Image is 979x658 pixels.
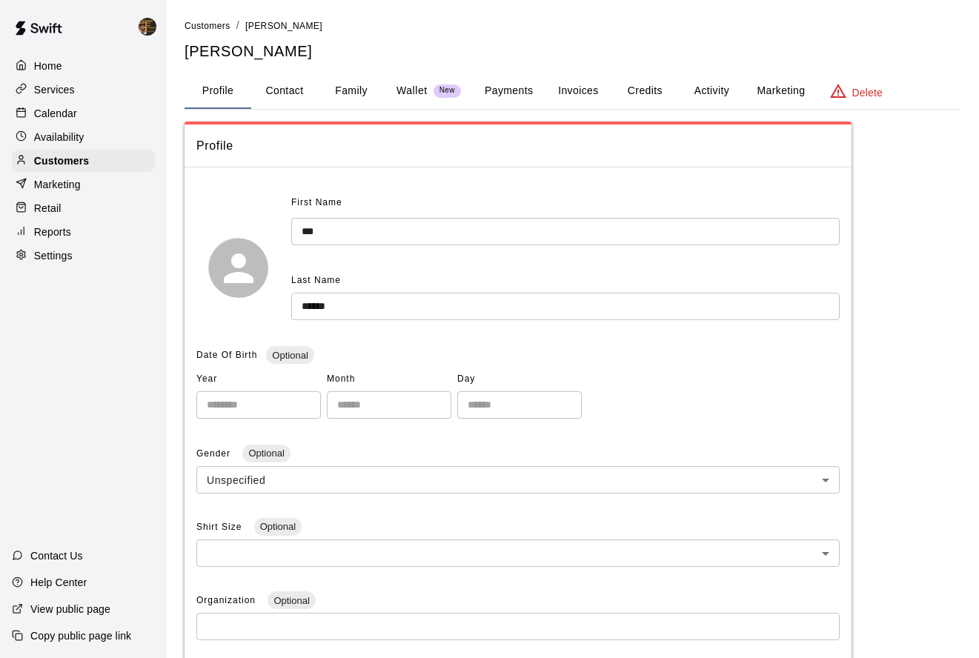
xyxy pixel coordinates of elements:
div: Francisco Gracesqui [136,12,167,41]
p: Home [34,59,62,73]
img: Francisco Gracesqui [139,18,156,36]
button: Profile [185,73,251,109]
button: Contact [251,73,318,109]
a: Customers [12,150,155,172]
span: Shirt Size [196,522,245,532]
a: Marketing [12,173,155,196]
p: Marketing [34,177,81,192]
span: Day [457,368,582,391]
p: Services [34,82,75,97]
span: Optional [266,350,313,361]
div: Unspecified [196,466,840,493]
span: Date Of Birth [196,350,257,360]
span: Last Name [291,275,341,285]
h5: [PERSON_NAME] [185,41,961,62]
button: Invoices [545,73,611,109]
span: Month [327,368,451,391]
button: Marketing [745,73,817,109]
li: / [236,18,239,33]
p: Calendar [34,106,77,121]
span: Customers [185,21,230,31]
p: Wallet [396,83,428,99]
span: [PERSON_NAME] [245,21,322,31]
a: Calendar [12,102,155,124]
span: Optional [242,448,290,459]
span: New [434,86,461,96]
p: Retail [34,201,62,216]
p: Customers [34,153,89,168]
a: Retail [12,197,155,219]
span: Gender [196,448,233,459]
span: First Name [291,191,342,215]
button: Payments [473,73,545,109]
nav: breadcrumb [185,18,961,34]
a: Services [12,79,155,101]
span: Year [196,368,321,391]
p: Contact Us [30,548,83,563]
a: Home [12,55,155,77]
span: Organization [196,595,259,605]
p: Copy public page link [30,628,131,643]
a: Reports [12,221,155,243]
button: Credits [611,73,678,109]
div: basic tabs example [185,73,961,109]
p: View public page [30,602,110,617]
a: Availability [12,126,155,148]
button: Family [318,73,385,109]
p: Availability [34,130,84,144]
span: Profile [196,136,840,156]
span: Optional [254,521,302,532]
span: Optional [268,595,315,606]
p: Help Center [30,575,87,590]
button: Activity [678,73,745,109]
a: Customers [185,19,230,31]
p: Delete [852,85,883,100]
a: Settings [12,245,155,267]
p: Settings [34,248,73,263]
p: Reports [34,225,71,239]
